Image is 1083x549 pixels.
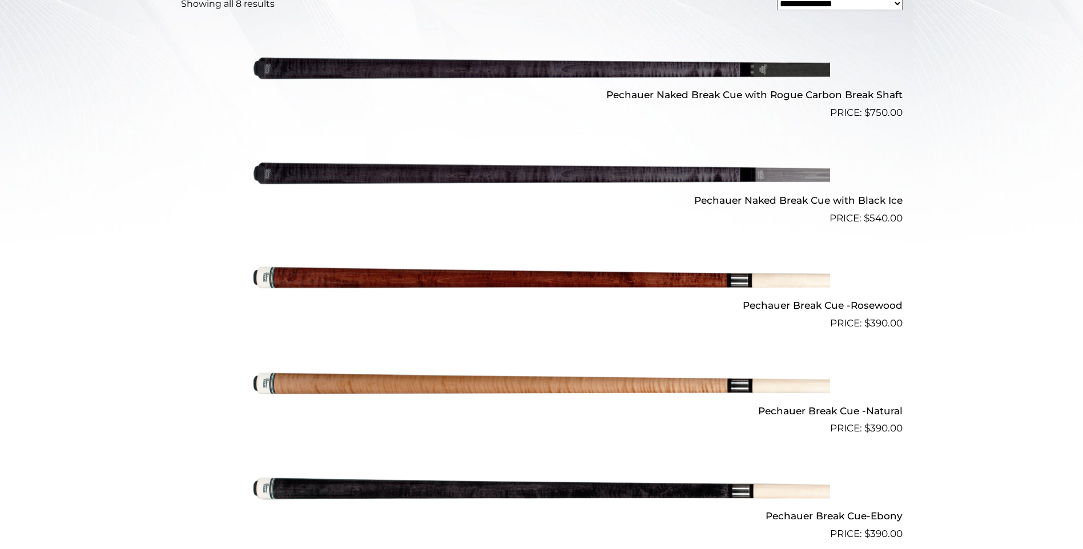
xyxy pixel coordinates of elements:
[181,125,903,225] a: Pechauer Naked Break Cue with Black Ice $540.00
[253,231,830,326] img: Pechauer Break Cue -Rosewood
[253,336,830,431] img: Pechauer Break Cue -Natural
[864,107,870,118] span: $
[864,317,870,329] span: $
[181,84,903,106] h2: Pechauer Naked Break Cue with Rogue Carbon Break Shaft
[181,441,903,541] a: Pechauer Break Cue-Ebony $390.00
[253,125,830,221] img: Pechauer Naked Break Cue with Black Ice
[864,528,903,539] bdi: 390.00
[181,295,903,316] h2: Pechauer Break Cue -Rosewood
[864,317,903,329] bdi: 390.00
[181,231,903,331] a: Pechauer Break Cue -Rosewood $390.00
[253,20,830,116] img: Pechauer Naked Break Cue with Rogue Carbon Break Shaft
[253,441,830,536] img: Pechauer Break Cue-Ebony
[181,189,903,211] h2: Pechauer Naked Break Cue with Black Ice
[864,422,903,434] bdi: 390.00
[864,212,869,224] span: $
[864,422,870,434] span: $
[181,20,903,120] a: Pechauer Naked Break Cue with Rogue Carbon Break Shaft $750.00
[864,212,903,224] bdi: 540.00
[181,336,903,436] a: Pechauer Break Cue -Natural $390.00
[181,400,903,421] h2: Pechauer Break Cue -Natural
[864,528,870,539] span: $
[864,107,903,118] bdi: 750.00
[181,505,903,526] h2: Pechauer Break Cue-Ebony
